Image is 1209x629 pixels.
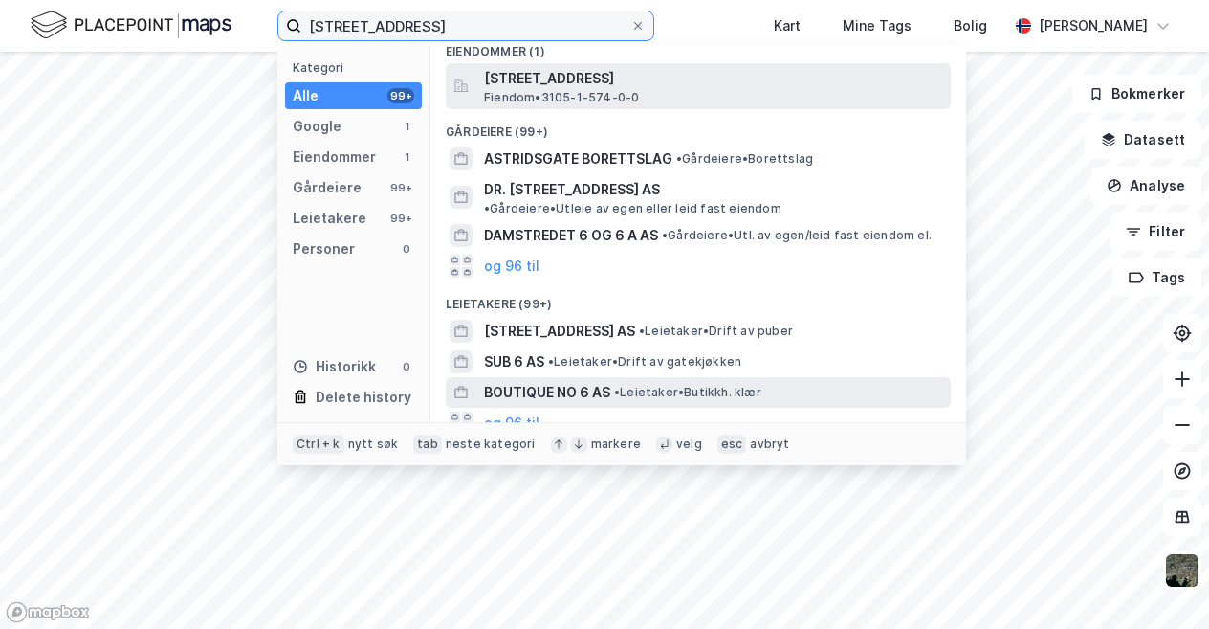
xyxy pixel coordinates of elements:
[484,412,539,435] button: og 96 til
[676,151,682,166] span: •
[484,381,610,404] span: BOUTIQUE NO 6 AS
[31,9,231,42] img: logo.f888ab2527a4732fd821a326f86c7f29.svg
[614,385,620,399] span: •
[293,355,376,378] div: Historikk
[639,324,793,339] span: Leietaker • Drift av puber
[676,437,702,452] div: velg
[548,354,741,370] span: Leietaker • Drift av gatekjøkken
[774,14,801,37] div: Kart
[6,601,90,623] a: Mapbox homepage
[399,149,414,165] div: 1
[1085,121,1201,159] button: Datasett
[750,437,789,452] div: avbryt
[1110,213,1201,251] button: Filter
[293,60,422,75] div: Kategori
[293,237,355,260] div: Personer
[484,201,781,216] span: Gårdeiere • Utleie av egen eller leid fast eiendom
[293,435,344,454] div: Ctrl + k
[301,11,630,40] input: Søk på adresse, matrikkel, gårdeiere, leietakere eller personer
[484,67,943,90] span: [STREET_ADDRESS]
[413,435,442,454] div: tab
[430,109,966,144] div: Gårdeiere (99+)
[662,228,932,243] span: Gårdeiere • Utl. av egen/leid fast eiendom el.
[548,354,554,369] span: •
[387,88,414,103] div: 99+
[639,324,645,338] span: •
[399,241,414,257] div: 0
[484,147,672,170] span: ASTRIDSGATE BORETTSLAG
[430,29,966,63] div: Eiendommer (1)
[1072,75,1201,113] button: Bokmerker
[484,255,539,278] button: og 96 til
[484,350,544,373] span: SUB 6 AS
[614,385,761,400] span: Leietaker • Butikkh. klær
[293,207,366,230] div: Leietakere
[954,14,987,37] div: Bolig
[676,151,813,167] span: Gårdeiere • Borettslag
[446,437,536,452] div: neste kategori
[316,386,411,409] div: Delete history
[591,437,641,452] div: markere
[1090,167,1201,205] button: Analyse
[293,84,319,107] div: Alle
[484,201,490,215] span: •
[484,224,658,247] span: DAMSTREDET 6 OG 6 A AS
[348,437,399,452] div: nytt søk
[1113,537,1209,629] iframe: Chat Widget
[1039,14,1148,37] div: [PERSON_NAME]
[399,359,414,374] div: 0
[484,90,639,105] span: Eiendom • 3105-1-574-0-0
[387,180,414,195] div: 99+
[843,14,912,37] div: Mine Tags
[1112,258,1201,297] button: Tags
[484,320,635,343] span: [STREET_ADDRESS] AS
[293,115,341,138] div: Google
[717,435,747,454] div: esc
[399,119,414,134] div: 1
[293,176,362,199] div: Gårdeiere
[387,211,414,226] div: 99+
[484,178,660,201] span: DR. [STREET_ADDRESS] AS
[430,281,966,316] div: Leietakere (99+)
[293,146,376,168] div: Eiendommer
[662,228,668,242] span: •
